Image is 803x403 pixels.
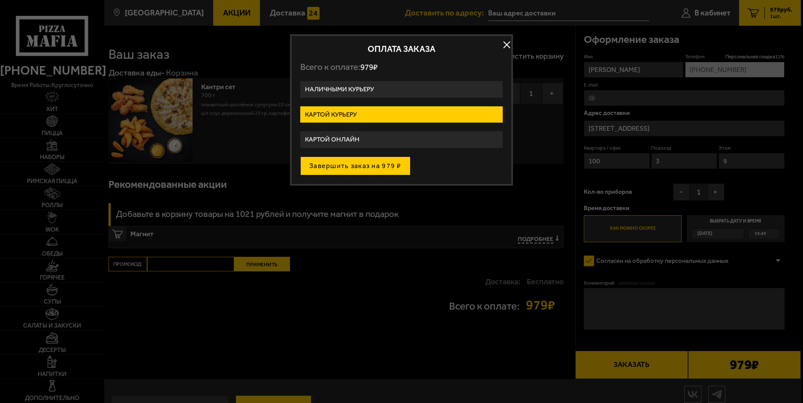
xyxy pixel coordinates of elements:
label: Картой курьеру [300,106,503,123]
span: 979 ₽ [360,62,377,72]
p: Всего к оплате: [300,62,503,72]
button: Завершить заказ на 979 ₽ [300,156,411,175]
label: Наличными курьеру [300,81,503,98]
label: Картой онлайн [300,131,503,148]
h2: Оплата заказа [300,45,503,53]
